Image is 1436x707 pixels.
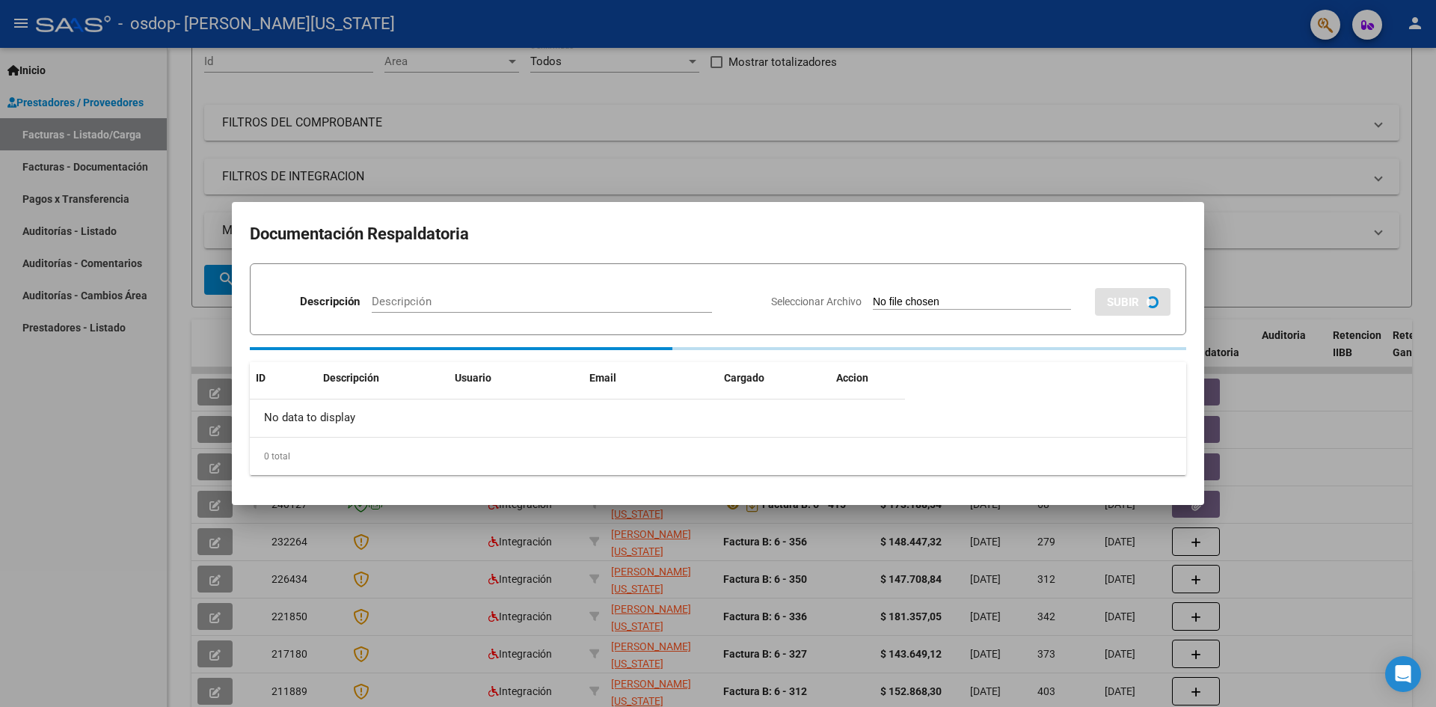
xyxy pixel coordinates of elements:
[724,372,764,384] span: Cargado
[836,372,868,384] span: Accion
[583,362,718,394] datatable-header-cell: Email
[300,293,360,310] p: Descripción
[1095,288,1170,316] button: SUBIR
[1385,656,1421,692] div: Open Intercom Messenger
[589,372,616,384] span: Email
[250,438,1186,475] div: 0 total
[250,362,317,394] datatable-header-cell: ID
[771,296,862,307] span: Seleccionar Archivo
[830,362,905,394] datatable-header-cell: Accion
[323,372,379,384] span: Descripción
[718,362,830,394] datatable-header-cell: Cargado
[250,220,1186,248] h2: Documentación Respaldatoria
[455,372,491,384] span: Usuario
[250,400,905,437] div: No data to display
[256,372,266,384] span: ID
[449,362,583,394] datatable-header-cell: Usuario
[317,362,449,394] datatable-header-cell: Descripción
[1107,296,1139,309] span: SUBIR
